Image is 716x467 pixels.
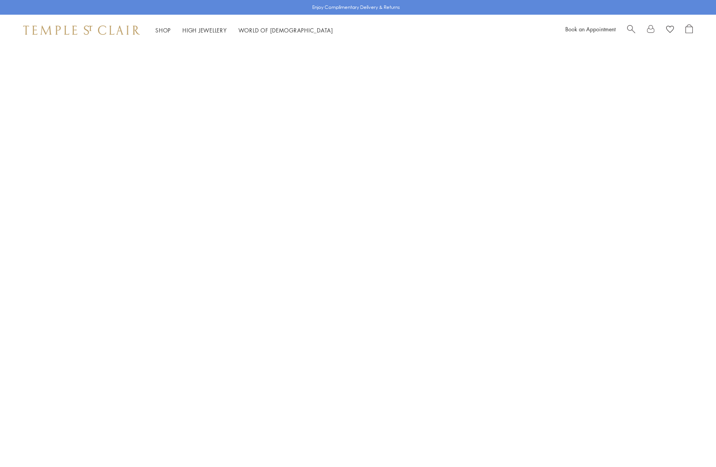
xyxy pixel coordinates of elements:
a: Book an Appointment [565,25,616,33]
a: World of [DEMOGRAPHIC_DATA]World of [DEMOGRAPHIC_DATA] [238,26,333,34]
a: Search [627,24,635,36]
nav: Main navigation [155,26,333,35]
img: Temple St. Clair [23,26,140,35]
p: Enjoy Complimentary Delivery & Returns [312,3,400,11]
a: Open Shopping Bag [685,24,693,36]
a: High JewelleryHigh Jewellery [182,26,227,34]
a: View Wishlist [666,24,674,36]
a: ShopShop [155,26,171,34]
